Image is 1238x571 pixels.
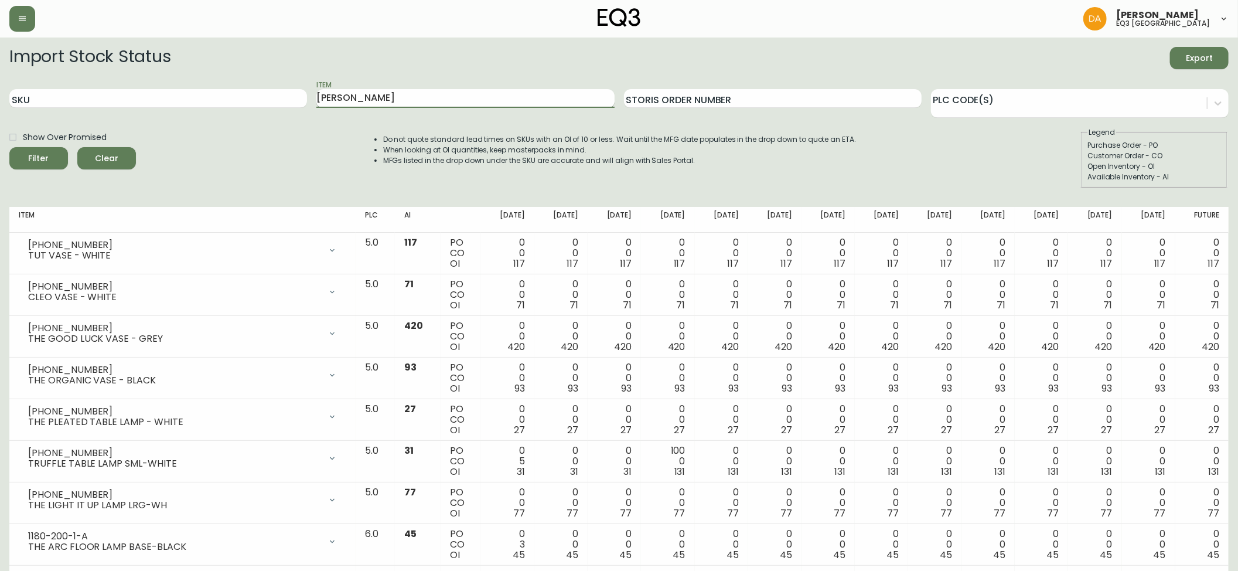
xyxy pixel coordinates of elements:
[597,362,632,394] div: 0 0
[758,362,792,394] div: 0 0
[1101,257,1113,270] span: 117
[28,365,320,375] div: [PHONE_NUMBER]
[9,47,170,69] h2: Import Stock Status
[811,279,845,311] div: 0 0
[383,134,857,145] li: Do not quote standard lead times on SKUs with an OI of 10 or less. Wait until the MFG date popula...
[1155,465,1166,478] span: 131
[450,257,460,270] span: OI
[890,298,899,312] span: 71
[490,487,525,519] div: 0 0
[728,382,739,395] span: 93
[1024,321,1059,352] div: 0 0
[1131,362,1166,394] div: 0 0
[1077,279,1112,311] div: 0 0
[1048,507,1059,520] span: 77
[1077,362,1112,394] div: 0 0
[28,417,320,427] div: THE PLEATED TABLE LAMP - WHITE
[994,507,1005,520] span: 77
[887,507,899,520] span: 77
[383,155,857,166] li: MFGs listed in the drop down under the SKU are accurate and will align with Sales Portal.
[748,207,802,233] th: [DATE]
[450,446,472,477] div: PO CO
[1024,529,1059,560] div: 0 0
[1048,465,1059,478] span: 131
[835,382,845,395] span: 93
[971,362,1005,394] div: 0 0
[356,441,395,482] td: 5.0
[864,321,899,352] div: 0 0
[450,404,472,436] div: PO CO
[641,207,694,233] th: [DATE]
[1101,465,1113,478] span: 131
[490,529,525,560] div: 0 3
[623,298,632,312] span: 71
[567,507,578,520] span: 77
[730,298,739,312] span: 71
[1208,507,1219,520] span: 77
[1077,529,1112,560] div: 0 0
[514,423,525,437] span: 27
[597,321,632,352] div: 0 0
[918,529,952,560] div: 0 0
[19,279,346,305] div: [PHONE_NUMBER]CLEO VASE - WHITE
[811,446,845,477] div: 0 0
[1042,340,1059,354] span: 420
[674,465,685,478] span: 131
[1077,446,1112,477] div: 0 0
[597,237,632,269] div: 0 0
[404,485,416,499] span: 77
[450,362,472,394] div: PO CO
[567,257,578,270] span: 117
[383,145,857,155] li: When looking at OI quantities, keep masterpacks in mind.
[881,340,899,354] span: 420
[994,257,1005,270] span: 117
[450,529,472,560] div: PO CO
[28,281,320,292] div: [PHONE_NUMBER]
[1024,487,1059,519] div: 0 0
[834,423,845,437] span: 27
[404,444,414,457] span: 31
[704,446,739,477] div: 0 0
[781,465,792,478] span: 131
[450,340,460,354] span: OI
[918,362,952,394] div: 0 0
[941,465,952,478] span: 131
[783,298,792,312] span: 71
[935,340,952,354] span: 420
[997,298,1005,312] span: 71
[513,257,525,270] span: 117
[544,487,578,519] div: 0 0
[544,279,578,311] div: 0 0
[28,458,320,469] div: TRUFFLE TABLE LAMP SML-WHITE
[620,507,632,520] span: 77
[650,487,685,519] div: 0 0
[544,446,578,477] div: 0 0
[828,340,845,354] span: 420
[704,237,739,269] div: 0 0
[1175,207,1229,233] th: Future
[19,446,346,471] div: [PHONE_NUMBER]TRUFFLE TABLE LAMP SML-WHITE
[758,404,792,436] div: 0 0
[450,382,460,395] span: OI
[1077,321,1112,352] div: 0 0
[971,237,1005,269] div: 0 0
[1116,11,1199,20] span: [PERSON_NAME]
[995,382,1005,395] span: 93
[568,382,578,395] span: 93
[19,362,346,388] div: [PHONE_NUMBER]THE ORGANIC VASE - BLACK
[19,321,346,346] div: [PHONE_NUMBER]THE GOOD LUCK VASE - GREY
[650,362,685,394] div: 0 0
[864,362,899,394] div: 0 0
[650,237,685,269] div: 0 0
[674,423,685,437] span: 27
[1024,404,1059,436] div: 0 0
[620,257,632,270] span: 117
[1048,423,1059,437] span: 27
[908,207,961,233] th: [DATE]
[544,237,578,269] div: 0 0
[588,207,641,233] th: [DATE]
[837,298,845,312] span: 71
[450,423,460,437] span: OI
[490,237,525,269] div: 0 0
[758,529,792,560] div: 0 0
